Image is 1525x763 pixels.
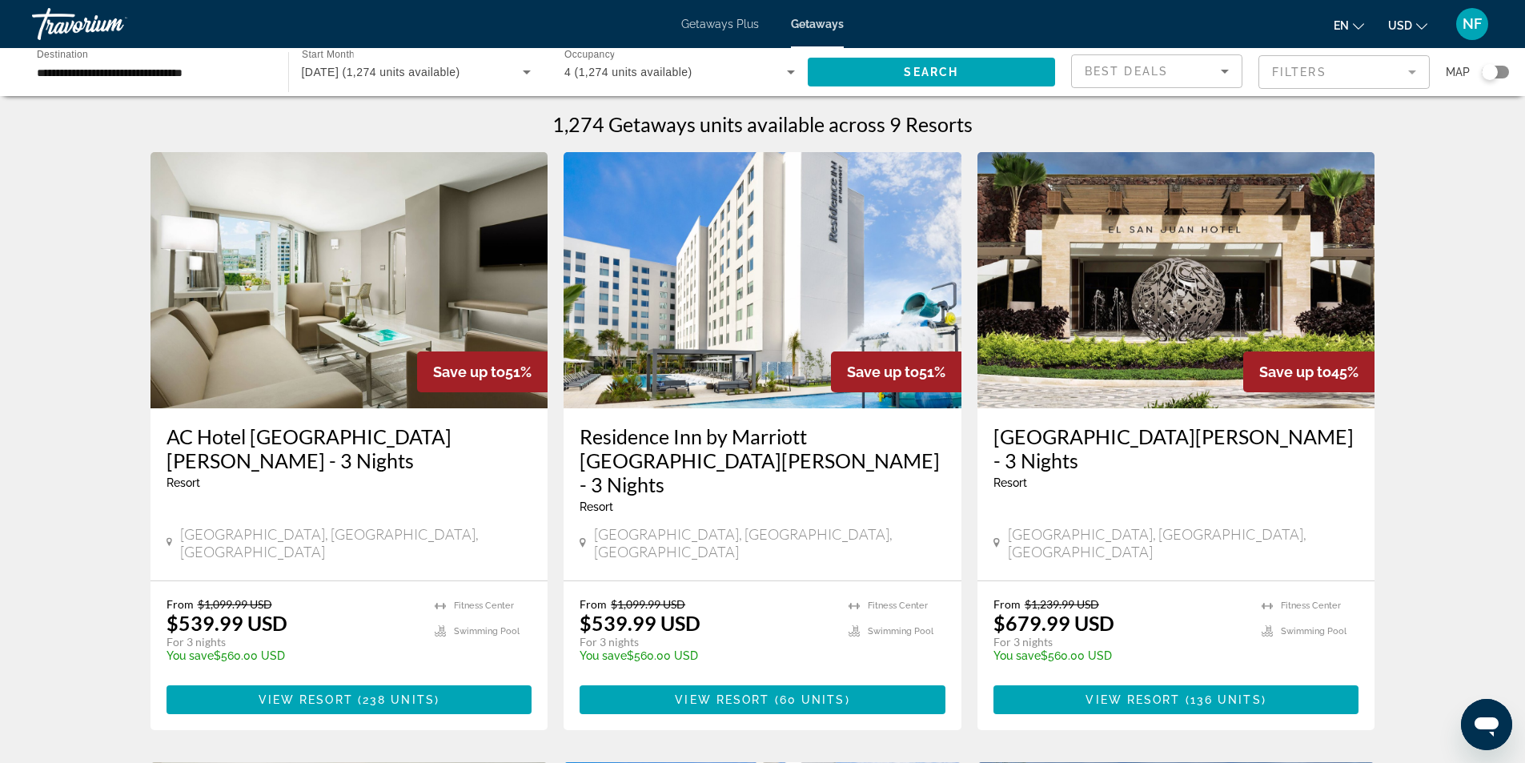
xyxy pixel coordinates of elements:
[454,626,520,637] span: Swimming Pool
[580,597,607,611] span: From
[167,649,214,662] span: You save
[1446,61,1470,83] span: Map
[167,635,419,649] p: For 3 nights
[552,112,973,136] h1: 1,274 Getaways units available across 9 Resorts
[580,685,945,714] button: View Resort(60 units)
[611,597,685,611] span: $1,099.99 USD
[993,649,1041,662] span: You save
[167,424,532,472] a: AC Hotel [GEOGRAPHIC_DATA][PERSON_NAME] - 3 Nights
[868,626,933,637] span: Swimming Pool
[1085,62,1229,81] mat-select: Sort by
[417,351,548,392] div: 51%
[993,597,1021,611] span: From
[1463,16,1482,32] span: NF
[580,635,833,649] p: For 3 nights
[868,600,928,611] span: Fitness Center
[198,597,272,611] span: $1,099.99 USD
[780,693,845,706] span: 60 units
[1451,7,1493,41] button: User Menu
[993,635,1246,649] p: For 3 nights
[831,351,961,392] div: 51%
[681,18,759,30] a: Getaways Plus
[167,649,419,662] p: $560.00 USD
[904,66,958,78] span: Search
[167,476,200,489] span: Resort
[993,611,1114,635] p: $679.99 USD
[302,50,355,60] span: Start Month
[167,597,194,611] span: From
[167,685,532,714] button: View Resort(238 units)
[580,649,627,662] span: You save
[433,363,505,380] span: Save up to
[1243,351,1375,392] div: 45%
[302,66,460,78] span: [DATE] (1,274 units available)
[1461,699,1512,750] iframe: Button to launch messaging window
[1086,693,1180,706] span: View Resort
[675,693,769,706] span: View Resort
[1008,525,1359,560] span: [GEOGRAPHIC_DATA], [GEOGRAPHIC_DATA], [GEOGRAPHIC_DATA]
[1334,14,1364,37] button: Change language
[580,649,833,662] p: $560.00 USD
[1388,14,1427,37] button: Change currency
[1281,600,1341,611] span: Fitness Center
[993,685,1359,714] button: View Resort(136 units)
[993,424,1359,472] a: [GEOGRAPHIC_DATA][PERSON_NAME] - 3 Nights
[993,476,1027,489] span: Resort
[1258,54,1430,90] button: Filter
[1085,65,1168,78] span: Best Deals
[180,525,532,560] span: [GEOGRAPHIC_DATA], [GEOGRAPHIC_DATA], [GEOGRAPHIC_DATA]
[564,50,615,60] span: Occupancy
[791,18,844,30] a: Getaways
[1281,626,1346,637] span: Swimming Pool
[1025,597,1099,611] span: $1,239.99 USD
[594,525,945,560] span: [GEOGRAPHIC_DATA], [GEOGRAPHIC_DATA], [GEOGRAPHIC_DATA]
[454,600,514,611] span: Fitness Center
[580,500,613,513] span: Resort
[808,58,1056,86] button: Search
[580,611,700,635] p: $539.99 USD
[32,3,192,45] a: Travorium
[1334,19,1349,32] span: en
[167,611,287,635] p: $539.99 USD
[580,424,945,496] a: Residence Inn by Marriott [GEOGRAPHIC_DATA][PERSON_NAME] - 3 Nights
[564,152,961,408] img: RW25E01X.jpg
[1388,19,1412,32] span: USD
[993,649,1246,662] p: $560.00 USD
[769,693,849,706] span: ( )
[1259,363,1331,380] span: Save up to
[847,363,919,380] span: Save up to
[259,693,353,706] span: View Resort
[353,693,439,706] span: ( )
[363,693,435,706] span: 238 units
[564,66,692,78] span: 4 (1,274 units available)
[977,152,1375,408] img: RX94E01X.jpg
[1190,693,1262,706] span: 136 units
[150,152,548,408] img: RM58I01X.jpg
[1181,693,1266,706] span: ( )
[37,49,88,59] span: Destination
